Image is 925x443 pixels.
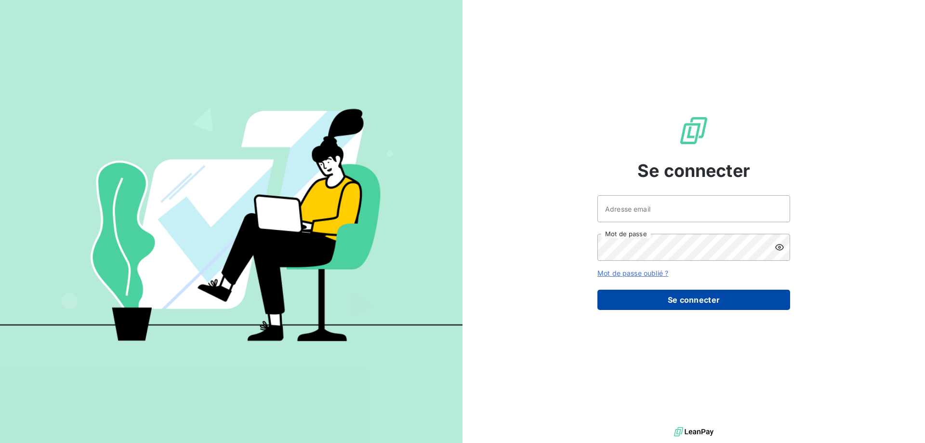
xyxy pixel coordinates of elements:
[597,290,790,310] button: Se connecter
[674,425,714,439] img: logo
[597,269,668,277] a: Mot de passe oublié ?
[597,195,790,222] input: placeholder
[637,158,750,184] span: Se connecter
[678,115,709,146] img: Logo LeanPay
